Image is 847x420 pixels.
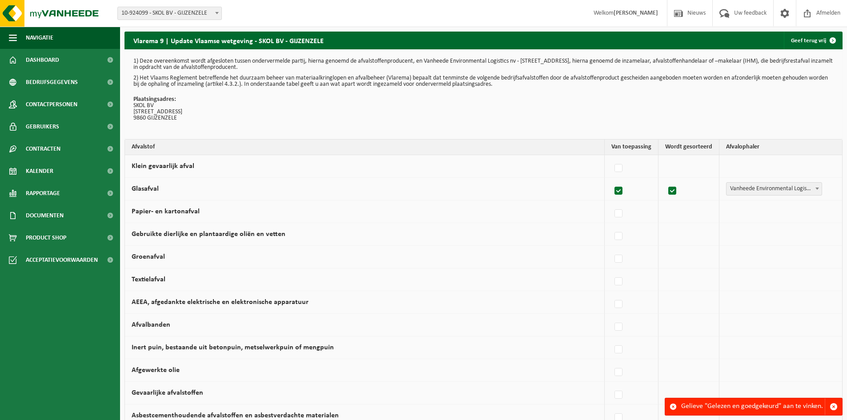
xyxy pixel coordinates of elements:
label: Klein gevaarlijk afval [132,163,194,170]
span: 10-924099 - SKOL BV - GIJZENZELE [117,7,222,20]
label: Gevaarlijke afvalstoffen [132,389,203,396]
span: Vanheede Environmental Logistics [727,183,822,195]
span: Navigatie [26,27,53,49]
strong: [PERSON_NAME] [614,10,658,16]
span: 10-924099 - SKOL BV - GIJZENZELE [118,7,221,20]
p: SKOL BV [STREET_ADDRESS] 9860 GIJZENZELE [133,96,834,121]
span: Dashboard [26,49,59,71]
span: Kalender [26,160,53,182]
span: Acceptatievoorwaarden [26,249,98,271]
label: Inert puin, bestaande uit betonpuin, metselwerkpuin of mengpuin [132,344,334,351]
span: Rapportage [26,182,60,204]
p: 1) Deze overeenkomst wordt afgesloten tussen ondervermelde partij, hierna genoemd de afvalstoffen... [133,58,834,71]
label: Afgewerkte olie [132,367,180,374]
a: Geef terug vrij [784,32,842,49]
span: Bedrijfsgegevens [26,71,78,93]
label: Glasafval [132,185,159,192]
span: Vanheede Environmental Logistics [726,182,822,196]
label: Papier- en kartonafval [132,208,200,215]
label: AEEA, afgedankte elektrische en elektronische apparatuur [132,299,309,306]
th: Afvalophaler [719,140,842,155]
h2: Vlarema 9 | Update Vlaamse wetgeving - SKOL BV - GIJZENZELE [124,32,333,49]
th: Afvalstof [125,140,605,155]
span: Product Shop [26,227,66,249]
span: Gebruikers [26,116,59,138]
span: Contactpersonen [26,93,77,116]
label: Afvalbanden [132,321,170,328]
label: Asbestcementhoudende afvalstoffen en asbestverdachte materialen [132,412,339,419]
strong: Plaatsingsadres: [133,96,176,103]
label: Gebruikte dierlijke en plantaardige oliën en vetten [132,231,285,238]
th: Van toepassing [605,140,658,155]
p: 2) Het Vlaams Reglement betreffende het duurzaam beheer van materiaalkringlopen en afvalbeheer (V... [133,75,834,88]
div: Gelieve "Gelezen en goedgekeurd" aan te vinken. [681,398,825,415]
label: Groenafval [132,253,165,260]
span: Contracten [26,138,60,160]
label: Textielafval [132,276,165,283]
span: Documenten [26,204,64,227]
th: Wordt gesorteerd [658,140,719,155]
